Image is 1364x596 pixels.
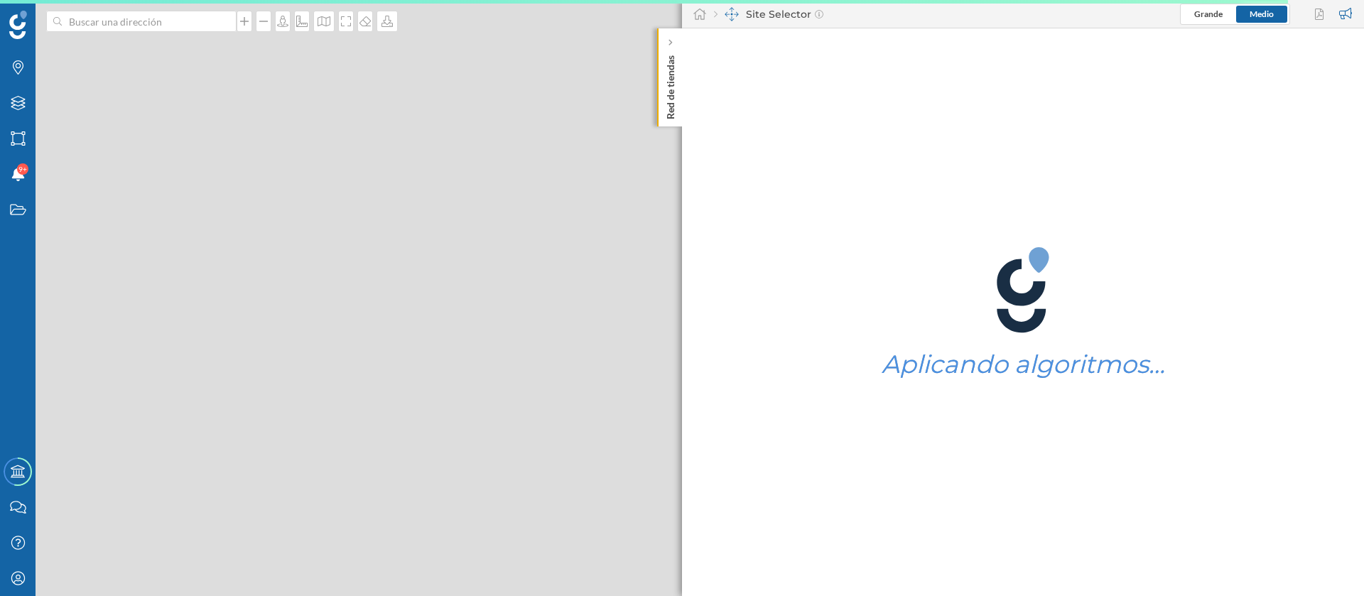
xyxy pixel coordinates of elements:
[882,351,1165,378] h1: Aplicando algoritmos…
[9,11,27,39] img: Geoblink Logo
[725,7,739,21] img: dashboards-manager.svg
[18,162,27,176] span: 9+
[714,7,823,21] div: Site Selector
[1250,9,1274,19] span: Medio
[664,50,678,119] p: Red de tiendas
[1194,9,1223,19] span: Grande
